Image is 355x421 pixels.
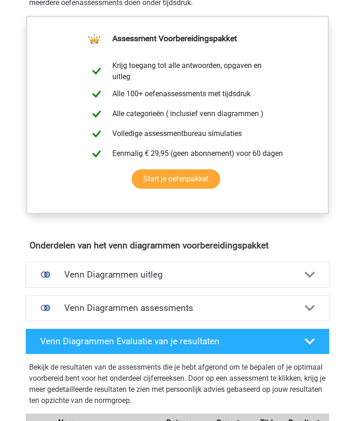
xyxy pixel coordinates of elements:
[29,362,326,407] p: Bekijk de resultaten van de assessments die je hebt afgerond om te bepalen of je optimaal voorber...
[40,336,291,347] h4: Venn Diagrammen Evaluatie van je resultaten
[132,170,220,189] a: Start je oefenpakket
[37,267,54,284] img: venn diagrammen uitleg
[30,241,325,251] h4: Onderdelen van het venn diagrammen voorbereidingspakket
[64,270,291,280] h4: Venn Diagrammen uitleg
[64,303,291,314] h4: Venn Diagrammen assessments
[37,300,54,317] img: venn diagrammen assessments
[22,262,333,288] a: uitleg Venn Diagrammen uitleg
[22,329,333,355] a: Venn Diagrammen Evaluatie van je resultaten
[22,296,333,322] a: assessments Venn Diagrammen assessments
